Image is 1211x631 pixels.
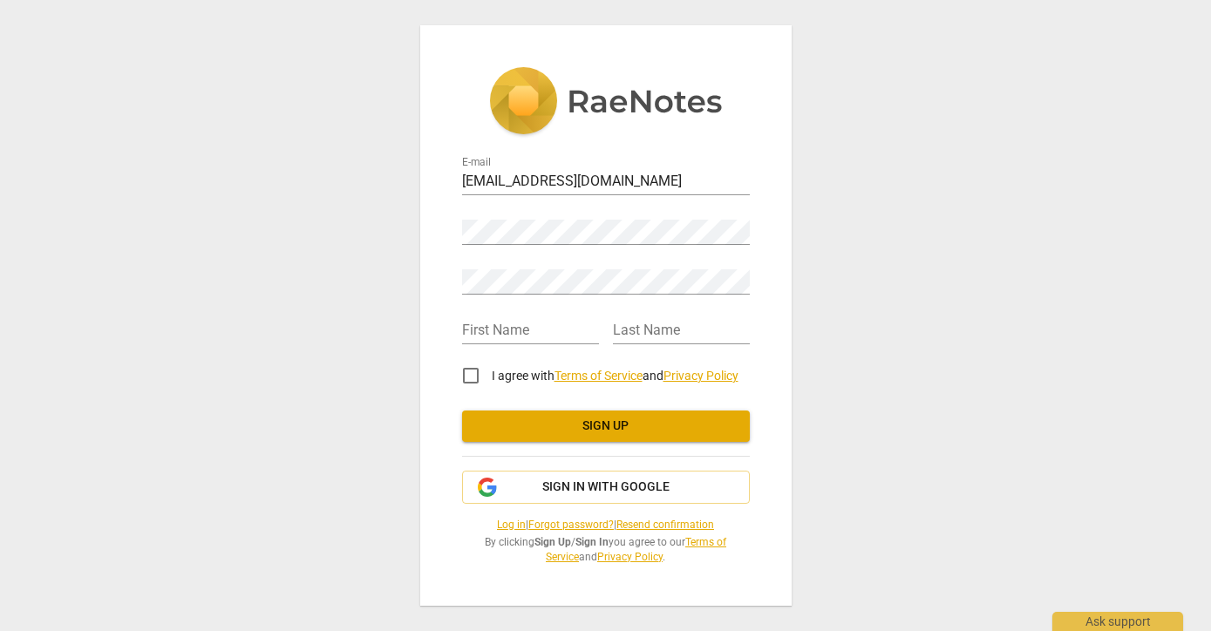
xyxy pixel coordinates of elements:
a: Forgot password? [528,519,614,531]
span: Sign in with Google [542,478,670,496]
a: Terms of Service [546,536,726,563]
img: 5ac2273c67554f335776073100b6d88f.svg [489,67,723,139]
a: Privacy Policy [597,551,663,563]
button: Sign up [462,410,750,442]
b: Sign Up [534,536,571,548]
span: | | [462,518,750,533]
b: Sign In [575,536,609,548]
label: E-mail [462,158,491,168]
span: I agree with and [492,369,738,383]
a: Log in [497,519,526,531]
div: Ask support [1052,612,1183,631]
span: By clicking / you agree to our and . [462,535,750,564]
span: Sign up [476,417,736,435]
a: Terms of Service [554,369,643,383]
button: Sign in with Google [462,471,750,504]
a: Resend confirmation [616,519,714,531]
a: Privacy Policy [663,369,738,383]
